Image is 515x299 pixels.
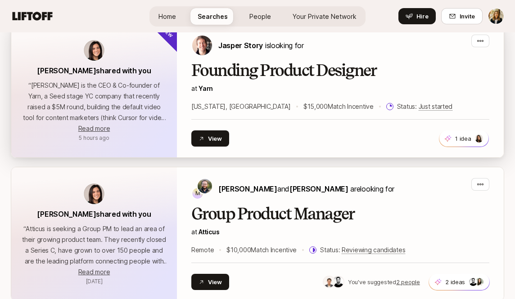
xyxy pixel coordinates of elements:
[303,101,374,112] p: $15,000 Match Incentive
[151,8,183,25] a: Home
[441,8,483,24] button: Invite
[37,66,151,75] span: [PERSON_NAME] shared with you
[475,134,483,143] img: c4570706_efd8_4037_b1db_068d66f38f12.jpg
[191,274,229,290] button: View
[218,41,263,50] span: Jasper Story
[333,277,343,287] img: d18d250b_68eb_476e_82b6_1220dacc8781.jpg
[488,9,504,24] img: Lauren Michaels
[198,179,212,193] img: Ben Abrahams
[78,123,110,134] button: Read more
[348,278,396,286] span: You've suggested
[192,36,212,55] img: Jasper Story
[439,130,489,147] button: 1 idea
[158,12,176,21] span: Home
[198,12,228,21] span: Searches
[190,8,235,25] a: Searches
[218,183,394,195] p: are looking for
[84,183,104,204] img: avatar-url
[191,205,489,223] h2: Group Product Manager
[277,184,348,193] span: and
[488,8,504,24] button: Lauren Michaels
[226,245,297,255] p: $10,000 Match Incentive
[191,62,489,80] h2: Founding Product Designer
[455,134,471,143] p: 1 idea
[79,134,109,141] span: September 17, 2025 7:07am
[191,130,229,147] button: View
[429,273,490,290] button: 2 ideas
[218,184,277,193] span: [PERSON_NAME]
[293,12,357,21] span: Your Private Network
[191,101,291,112] p: [US_STATE], [GEOGRAPHIC_DATA]
[396,278,420,286] u: 2 people
[22,80,166,123] p: “ [PERSON_NAME] is the CEO & Co-founder of Yarn, a Seed stage YC company that recently raised a $...
[199,85,213,92] a: Yarn
[195,188,200,199] p: M
[84,40,104,61] img: avatar-url
[324,277,334,287] img: f84499ca_9fc4_4be9_b4ad_d9b833d0865b.jpg
[218,40,304,51] p: is looking for
[22,223,166,267] p: “ Atticus is seeking a Group PM to lead an area of their growing product team. They recently clos...
[320,245,405,255] p: Status:
[242,8,278,25] a: People
[397,101,452,112] p: Status:
[191,245,214,255] p: Remote
[419,103,453,111] span: Just started
[398,8,436,24] button: Hire
[285,8,364,25] a: Your Private Network
[199,228,219,236] a: Atticus
[460,12,475,21] span: Invite
[191,227,489,237] p: at
[342,246,405,254] span: Reviewing candidates
[191,83,489,94] p: at
[37,210,151,219] span: [PERSON_NAME] shared with you
[475,278,483,286] img: 0e3d2002_b18a_452b_b86f_2982cf5a075b.jpg
[445,277,465,286] p: 2 ideas
[78,125,110,132] span: Read more
[86,278,103,285] span: August 21, 2025 7:03am
[78,268,110,276] span: Read more
[416,12,429,21] span: Hire
[249,12,271,21] span: People
[78,267,110,277] button: Read more
[469,278,477,286] img: d18d250b_68eb_476e_82b6_1220dacc8781.jpg
[289,184,348,193] span: [PERSON_NAME]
